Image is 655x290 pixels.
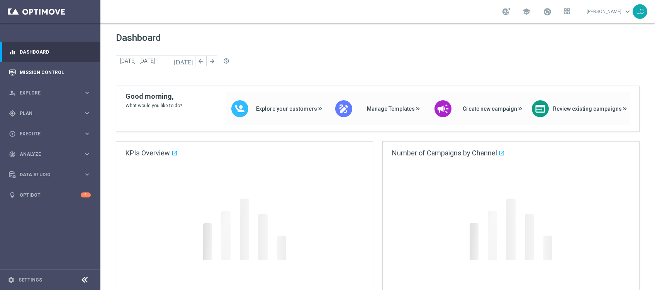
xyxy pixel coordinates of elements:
a: [PERSON_NAME]keyboard_arrow_down [586,6,633,17]
div: 4 [81,192,91,197]
div: Mission Control [9,62,91,83]
i: track_changes [9,151,16,158]
div: LC [633,4,647,19]
button: Data Studio keyboard_arrow_right [8,172,91,178]
div: Explore [9,89,83,96]
a: Dashboard [20,42,91,62]
div: Analyze [9,151,83,158]
i: keyboard_arrow_right [83,171,91,178]
i: keyboard_arrow_right [83,110,91,117]
i: keyboard_arrow_right [83,150,91,158]
button: gps_fixed Plan keyboard_arrow_right [8,110,91,116]
div: Execute [9,130,83,137]
a: Mission Control [20,62,91,83]
button: equalizer Dashboard [8,49,91,55]
span: keyboard_arrow_down [623,7,632,16]
span: Data Studio [20,172,83,177]
div: Dashboard [9,42,91,62]
div: Optibot [9,185,91,205]
span: school [522,7,531,16]
button: lightbulb Optibot 4 [8,192,91,198]
button: person_search Explore keyboard_arrow_right [8,90,91,96]
i: person_search [9,89,16,96]
i: lightbulb [9,192,16,199]
i: keyboard_arrow_right [83,130,91,137]
i: settings [8,277,15,283]
a: Settings [19,278,42,282]
div: Data Studio [9,171,83,178]
i: keyboard_arrow_right [83,89,91,96]
i: equalizer [9,49,16,56]
a: Optibot [20,185,81,205]
span: Analyze [20,152,83,157]
button: Mission Control [8,69,91,76]
button: track_changes Analyze keyboard_arrow_right [8,151,91,157]
span: Execute [20,132,83,136]
span: Explore [20,91,83,95]
i: gps_fixed [9,110,16,117]
span: Plan [20,111,83,116]
button: play_circle_outline Execute keyboard_arrow_right [8,131,91,137]
i: play_circle_outline [9,130,16,137]
div: Plan [9,110,83,117]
